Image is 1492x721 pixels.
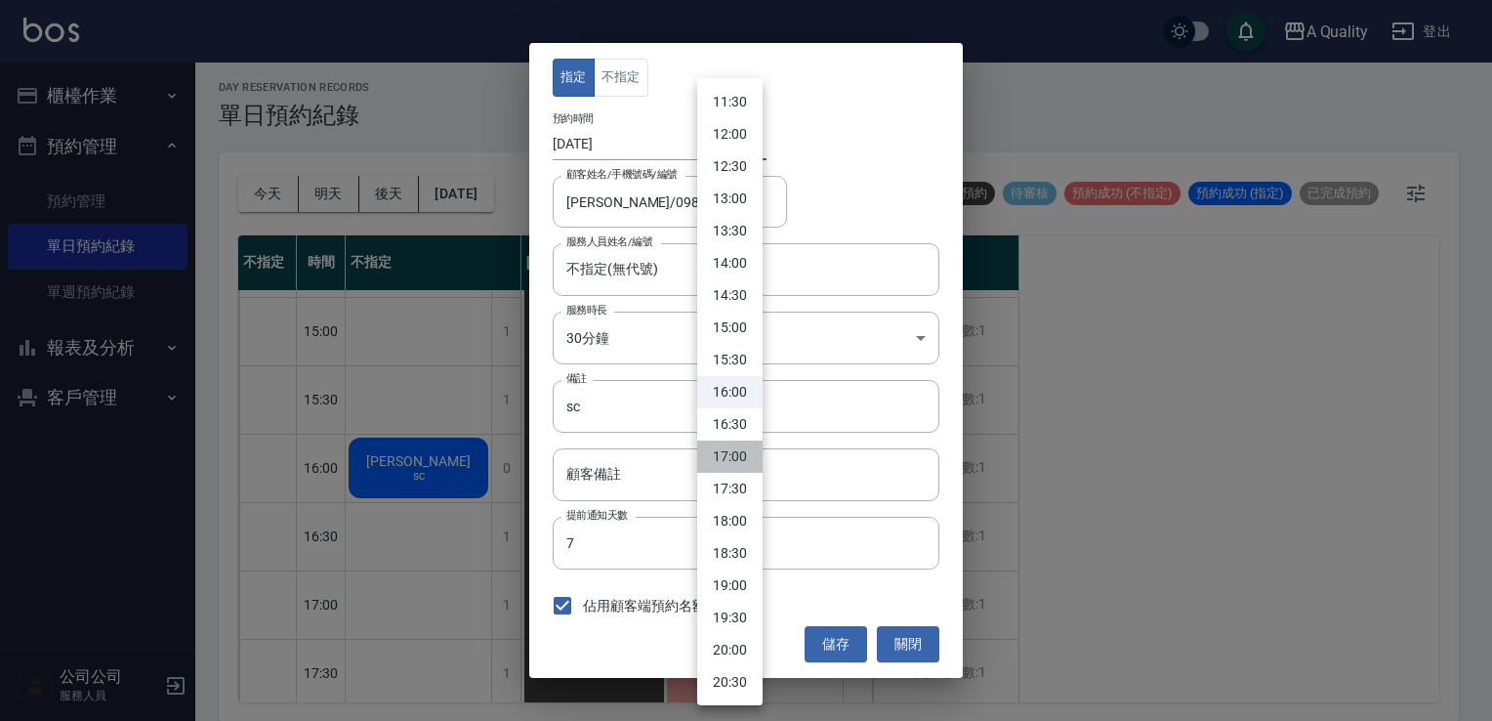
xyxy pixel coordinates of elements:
li: 17:00 [697,441,763,473]
li: 18:00 [697,505,763,537]
li: 12:30 [697,150,763,183]
li: 13:30 [697,215,763,247]
li: 20:30 [697,666,763,699]
li: 13:00 [697,183,763,215]
li: 16:00 [697,376,763,408]
li: 11:30 [697,86,763,118]
li: 12:00 [697,118,763,150]
li: 20:00 [697,634,763,666]
li: 15:00 [697,312,763,344]
li: 19:00 [697,570,763,602]
li: 14:30 [697,279,763,312]
li: 19:30 [697,602,763,634]
li: 16:30 [697,408,763,441]
li: 15:30 [697,344,763,376]
li: 17:30 [697,473,763,505]
li: 14:00 [697,247,763,279]
li: 18:30 [697,537,763,570]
